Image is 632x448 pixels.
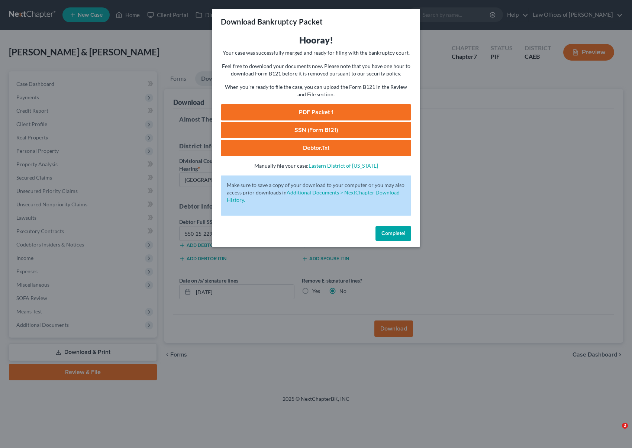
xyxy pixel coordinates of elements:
[221,49,411,57] p: Your case was successfully merged and ready for filing with the bankruptcy court.
[221,34,411,46] h3: Hooray!
[221,104,411,120] a: PDF Packet 1
[221,62,411,77] p: Feel free to download your documents now. Please note that you have one hour to download Form B12...
[607,423,625,441] iframe: Intercom live chat
[221,162,411,170] p: Manually file your case:
[309,162,378,169] a: Eastern District of [US_STATE]
[221,16,323,27] h3: Download Bankruptcy Packet
[375,226,411,241] button: Complete!
[381,230,405,236] span: Complete!
[221,83,411,98] p: When you're ready to file the case, you can upload the Form B121 in the Review and File section.
[227,181,405,204] p: Make sure to save a copy of your download to your computer or you may also access prior downloads in
[221,122,411,138] a: SSN (Form B121)
[622,423,628,429] span: 2
[221,140,411,156] a: Debtor.txt
[227,189,400,203] a: Additional Documents > NextChapter Download History.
